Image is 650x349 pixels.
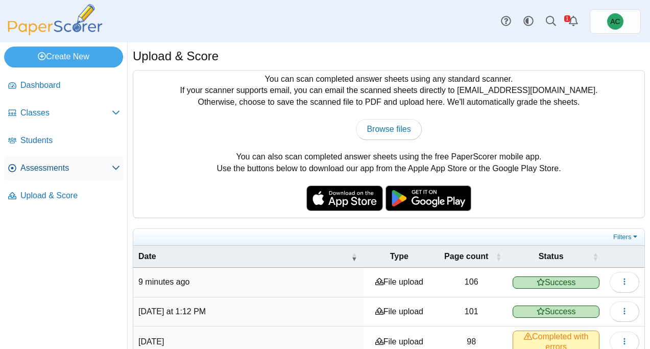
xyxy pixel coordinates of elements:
[138,307,206,316] time: Sep 12, 2025 at 1:12 PM
[4,4,106,35] img: PaperScorer
[138,252,156,261] span: Date
[138,337,164,346] time: Sep 3, 2025 at 11:37 AM
[495,246,501,267] span: Page count : Activate to sort
[364,297,435,327] td: File upload
[4,184,124,208] a: Upload & Score
[20,162,112,174] span: Assessments
[592,246,598,267] span: Status : Activate to sort
[356,119,421,139] a: Browse files
[610,18,620,25] span: Andrew Christman
[435,297,508,327] td: 101
[20,80,120,91] span: Dashboard
[306,185,383,211] img: apple-store-badge.svg
[513,276,599,289] span: Success
[20,135,120,146] span: Students
[386,185,471,211] img: google-play-badge.png
[133,71,644,218] div: You can scan completed answer sheets using any standard scanner. If your scanner supports email, ...
[367,125,411,133] span: Browse files
[364,268,435,297] td: File upload
[435,268,508,297] td: 106
[607,13,623,30] span: Andrew Christman
[562,10,585,33] a: Alerts
[4,156,124,181] a: Assessments
[513,306,599,318] span: Success
[444,252,488,261] span: Page count
[539,252,564,261] span: Status
[4,129,124,153] a: Students
[133,48,219,65] h1: Upload & Score
[4,101,124,126] a: Classes
[390,252,408,261] span: Type
[4,74,124,98] a: Dashboard
[590,9,641,34] a: Andrew Christman
[20,190,120,201] span: Upload & Score
[611,232,642,242] a: Filters
[138,277,190,286] time: Sep 16, 2025 at 2:29 PM
[20,107,112,119] span: Classes
[4,46,123,67] a: Create New
[4,28,106,37] a: PaperScorer
[351,246,357,267] span: Date : Activate to remove sorting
